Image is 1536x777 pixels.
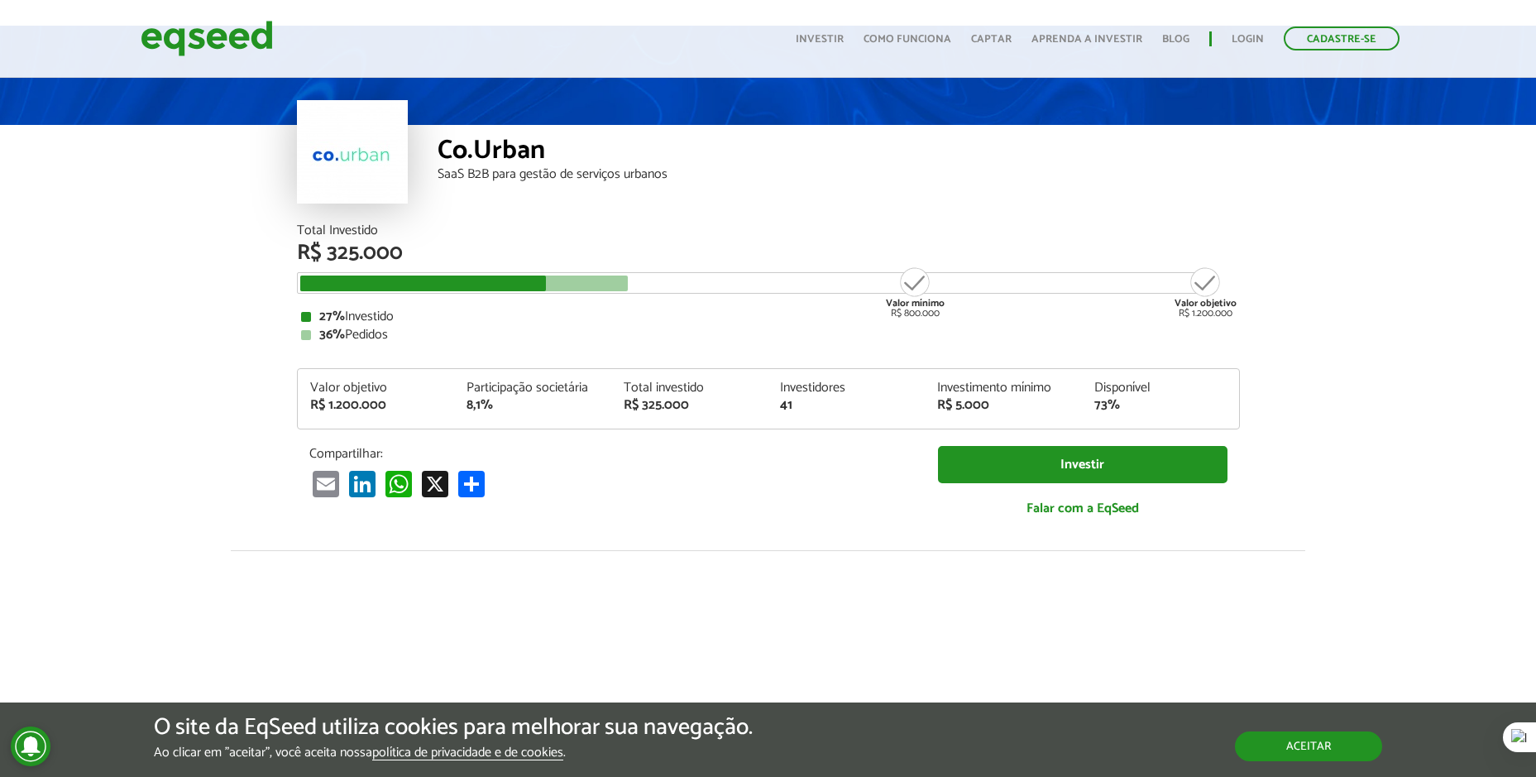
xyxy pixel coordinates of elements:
a: Falar com a EqSeed [938,492,1227,525]
p: Ao clicar em "aceitar", você aceita nossa . [154,745,753,760]
a: Investir [938,446,1227,483]
div: R$ 1.200.000 [1175,266,1237,319]
strong: 36% [319,324,345,346]
strong: Valor mínimo [886,295,945,311]
a: Compartilhar [455,470,488,497]
a: política de privacidade e de cookies [372,746,563,760]
div: Valor objetivo [310,381,443,395]
a: Login [1232,34,1264,45]
h5: O site da EqSeed utiliza cookies para melhorar sua navegação. [154,715,753,741]
button: Aceitar [1235,731,1382,761]
div: R$ 5.000 [937,399,1069,412]
div: Pedidos [301,329,1236,342]
div: SaaS B2B para gestão de serviços urbanos [438,168,1240,181]
a: WhatsApp [382,470,415,497]
div: R$ 1.200.000 [310,399,443,412]
div: Investimento mínimo [937,381,1069,395]
img: EqSeed [141,17,273,60]
p: Compartilhar: [309,446,913,462]
a: LinkedIn [346,470,379,497]
div: Total investido [624,381,756,395]
a: Como funciona [864,34,951,45]
a: Investir [796,34,844,45]
div: 41 [780,399,912,412]
div: 73% [1094,399,1227,412]
div: R$ 325.000 [297,242,1240,264]
div: Co.Urban [438,137,1240,168]
div: R$ 800.000 [884,266,946,319]
div: R$ 325.000 [624,399,756,412]
a: Captar [971,34,1012,45]
a: Blog [1162,34,1189,45]
div: Total Investido [297,224,1240,237]
a: Aprenda a investir [1031,34,1142,45]
a: Email [309,470,342,497]
div: Participação societária [467,381,599,395]
div: Investido [301,310,1236,324]
a: X [419,470,452,497]
strong: 27% [319,305,345,328]
a: Cadastre-se [1284,26,1400,50]
strong: Valor objetivo [1175,295,1237,311]
div: Investidores [780,381,912,395]
div: Disponível [1094,381,1227,395]
div: 8,1% [467,399,599,412]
